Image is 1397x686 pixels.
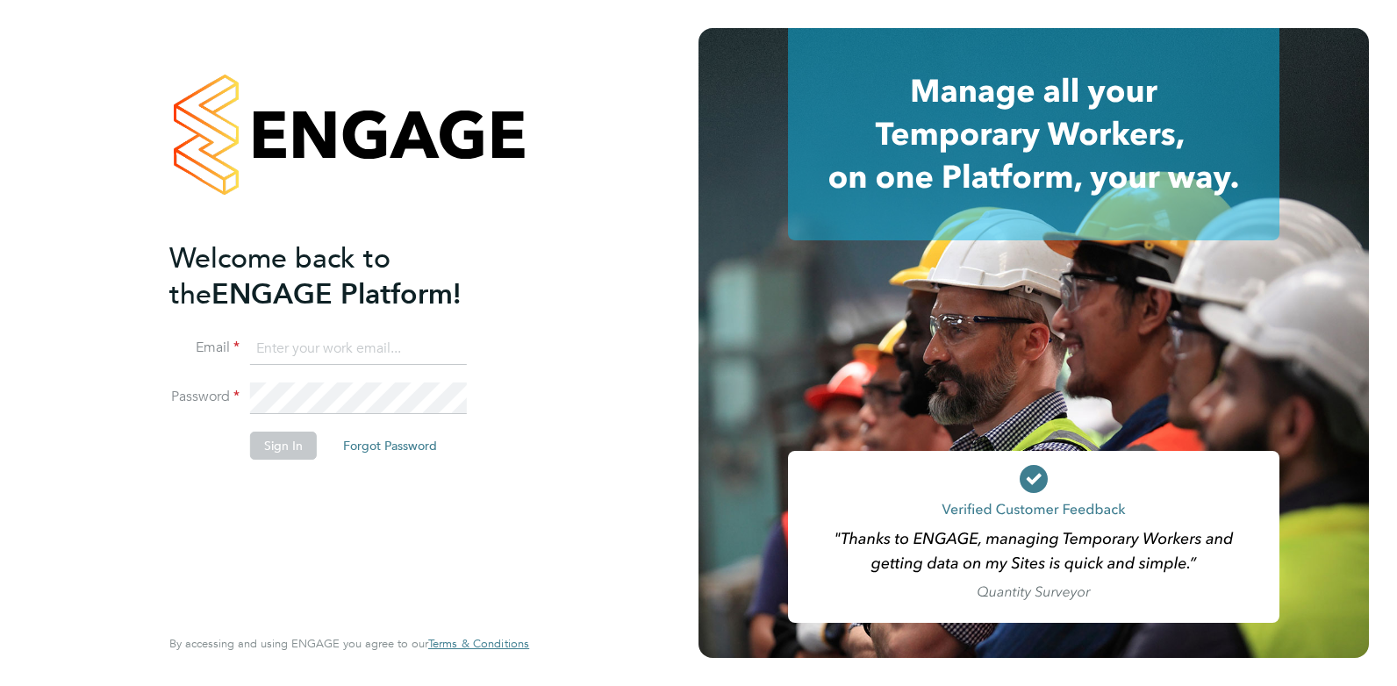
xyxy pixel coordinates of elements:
label: Email [169,339,240,357]
span: By accessing and using ENGAGE you agree to our [169,636,529,651]
h2: ENGAGE Platform! [169,240,512,312]
input: Enter your work email... [250,333,467,365]
a: Terms & Conditions [428,637,529,651]
span: Terms & Conditions [428,636,529,651]
button: Forgot Password [329,432,451,460]
button: Sign In [250,432,317,460]
span: Welcome back to the [169,241,390,311]
label: Password [169,388,240,406]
